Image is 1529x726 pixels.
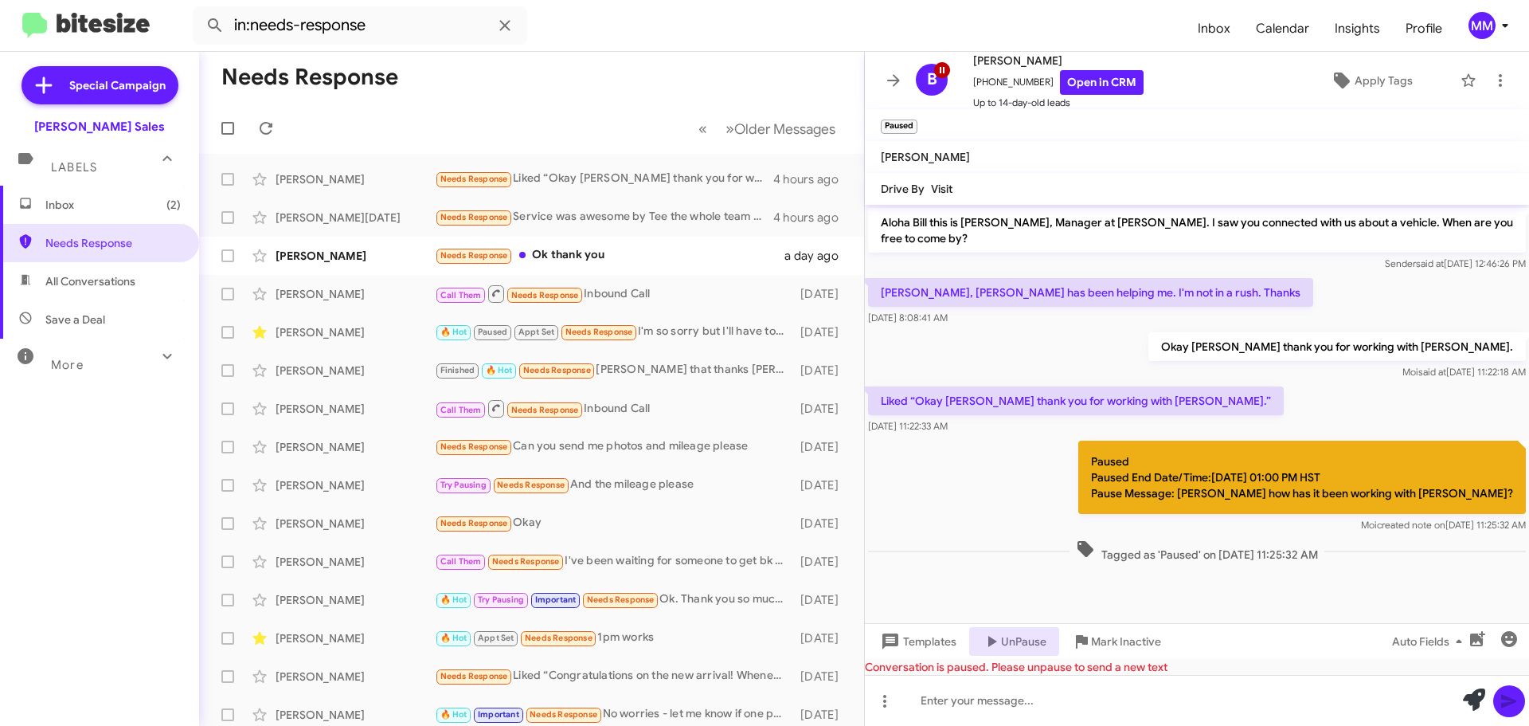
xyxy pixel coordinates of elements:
[440,365,475,375] span: Finished
[973,95,1144,111] span: Up to 14-day-old leads
[51,160,97,175] span: Labels
[435,629,792,647] div: 1pm works
[868,208,1526,253] p: Aloha Bill this is [PERSON_NAME], Manager at [PERSON_NAME]. I saw you connected with us about a v...
[689,112,717,145] button: Previous
[881,120,917,134] small: Paused
[435,476,792,494] div: And the mileage please
[435,323,792,341] div: I'm so sorry but I'll have to cancel for [DATE]. Something came up, so I'll call when I can resch...
[1322,6,1393,52] a: Insights
[725,119,734,139] span: »
[792,286,851,302] div: [DATE]
[511,405,579,415] span: Needs Response
[792,707,851,723] div: [DATE]
[435,438,792,456] div: Can you send me photos and mileage please
[1289,66,1453,95] button: Apply Tags
[276,554,435,570] div: [PERSON_NAME]
[565,327,633,337] span: Needs Response
[276,630,435,646] div: [PERSON_NAME]
[1078,441,1526,514] p: Paused Paused End Date/Time:[DATE] 01:00 PM HST Pause Message: [PERSON_NAME] how has it been work...
[497,480,565,490] span: Needs Response
[868,420,948,432] span: [DATE] 11:22:33 AM
[1148,332,1526,361] p: Okay [PERSON_NAME] thank you for working with [PERSON_NAME].
[881,150,970,164] span: [PERSON_NAME]
[1377,519,1445,531] span: created note on
[792,477,851,493] div: [DATE]
[927,67,937,92] span: B
[792,324,851,340] div: [DATE]
[530,709,597,720] span: Needs Response
[435,361,792,379] div: [PERSON_NAME] that thanks [PERSON_NAME].
[587,595,655,605] span: Needs Response
[440,518,508,528] span: Needs Response
[792,630,851,646] div: [DATE]
[478,709,519,720] span: Important
[511,290,579,300] span: Needs Response
[435,591,792,609] div: Ok. Thank you so much!
[440,441,508,452] span: Needs Response
[690,112,845,145] nav: Page navigation example
[276,171,435,187] div: [PERSON_NAME]
[1468,12,1496,39] div: MM
[435,398,792,418] div: Inbound Call
[440,709,467,720] span: 🔥 Hot
[865,659,1529,675] div: Conversation is paused. Please unpause to send a new text
[1392,627,1468,656] span: Auto Fields
[1243,6,1322,52] span: Calendar
[440,250,508,261] span: Needs Response
[734,120,835,138] span: Older Messages
[973,51,1144,70] span: [PERSON_NAME]
[440,405,482,415] span: Call Them
[440,174,508,184] span: Needs Response
[276,669,435,685] div: [PERSON_NAME]
[881,182,925,196] span: Drive By
[535,595,577,605] span: Important
[276,477,435,493] div: [PERSON_NAME]
[1091,627,1161,656] span: Mark Inactive
[792,439,851,455] div: [DATE]
[276,363,435,379] div: [PERSON_NAME]
[525,633,592,643] span: Needs Response
[868,387,1284,415] p: Liked “Okay [PERSON_NAME] thank you for working with [PERSON_NAME].”
[492,556,560,567] span: Needs Response
[435,246,784,265] div: Ok thank you
[1379,627,1481,656] button: Auto Fields
[51,358,84,372] span: More
[1361,519,1526,531] span: Moi [DATE] 11:25:32 AM
[931,182,952,196] span: Visit
[276,401,435,417] div: [PERSON_NAME]
[22,66,178,104] a: Special Campaign
[435,170,773,188] div: Liked “Okay [PERSON_NAME] thank you for working with [PERSON_NAME].”
[698,119,707,139] span: «
[440,327,467,337] span: 🔥 Hot
[276,210,435,226] div: [PERSON_NAME][DATE]
[435,667,792,685] div: Liked “Congratulations on the new arrival! Whenever you're ready, feel free to reach out to us. W...
[478,327,507,337] span: Paused
[1001,627,1046,656] span: UnPause
[784,248,851,264] div: a day ago
[34,119,165,135] div: [PERSON_NAME] Sales
[45,197,181,213] span: Inbox
[435,284,792,304] div: Inbound Call
[45,235,181,251] span: Needs Response
[1416,257,1444,269] span: said at
[435,208,773,226] div: Service was awesome by Tee the whole team awesome job! Thank you 🙏
[865,627,969,656] button: Templates
[435,705,792,724] div: No worries - let me know if one pops up, I'll come in.
[69,77,166,93] span: Special Campaign
[486,365,513,375] span: 🔥 Hot
[1418,366,1446,378] span: said at
[1393,6,1455,52] span: Profile
[716,112,845,145] button: Next
[792,669,851,685] div: [DATE]
[440,671,508,681] span: Needs Response
[868,278,1313,307] p: [PERSON_NAME], [PERSON_NAME] has been helping me. I'm not in a rush. Thanks
[969,627,1059,656] button: UnPause
[276,516,435,532] div: [PERSON_NAME]
[45,312,105,328] span: Save a Deal
[276,592,435,608] div: [PERSON_NAME]
[792,592,851,608] div: [DATE]
[792,401,851,417] div: [DATE]
[478,633,514,643] span: Appt Set
[1185,6,1243,52] a: Inbox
